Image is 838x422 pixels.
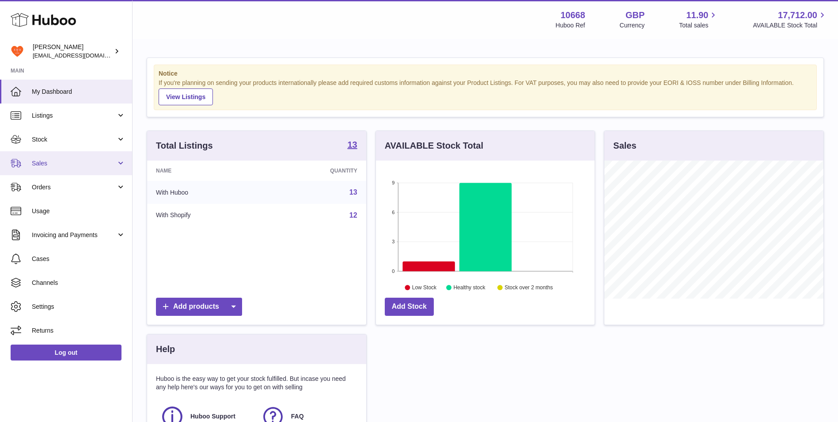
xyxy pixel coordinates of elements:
span: Listings [32,111,116,120]
h3: Total Listings [156,140,213,152]
span: 17,712.00 [778,9,817,21]
a: 11.90 Total sales [679,9,718,30]
td: With Huboo [147,181,265,204]
span: Sales [32,159,116,168]
text: 0 [392,269,394,274]
span: My Dashboard [32,88,125,96]
span: Usage [32,207,125,215]
a: 12 [349,211,357,219]
span: Orders [32,183,116,192]
h3: Sales [613,140,636,152]
a: 13 [347,140,357,151]
text: Low Stock [412,284,437,291]
a: View Listings [159,88,213,105]
strong: 13 [347,140,357,149]
a: Add products [156,298,242,316]
a: Add Stock [385,298,434,316]
h3: Help [156,343,175,355]
span: [EMAIL_ADDRESS][DOMAIN_NAME] [33,52,130,59]
div: If you're planning on sending your products internationally please add required customs informati... [159,79,812,105]
div: Currency [620,21,645,30]
a: Log out [11,345,121,361]
strong: 10668 [561,9,585,21]
th: Name [147,161,265,181]
div: [PERSON_NAME] [33,43,112,60]
a: 13 [349,188,357,196]
h3: AVAILABLE Stock Total [385,140,483,152]
text: Stock over 2 months [504,284,553,291]
span: Huboo Support [190,412,235,421]
a: 17,712.00 AVAILABLE Stock Total [753,9,827,30]
span: Invoicing and Payments [32,231,116,239]
img: internalAdmin-10668@internal.huboo.com [11,45,24,58]
span: Channels [32,279,125,287]
strong: GBP [626,9,645,21]
span: Stock [32,135,116,144]
th: Quantity [265,161,366,181]
text: 9 [392,180,394,185]
span: Returns [32,326,125,335]
div: Huboo Ref [556,21,585,30]
text: 6 [392,210,394,215]
span: Cases [32,255,125,263]
p: Huboo is the easy way to get your stock fulfilled. But incase you need any help here's our ways f... [156,375,357,391]
text: 3 [392,239,394,244]
span: Total sales [679,21,718,30]
strong: Notice [159,69,812,78]
span: Settings [32,303,125,311]
text: Healthy stock [453,284,485,291]
span: AVAILABLE Stock Total [753,21,827,30]
td: With Shopify [147,204,265,227]
span: 11.90 [686,9,708,21]
span: FAQ [291,412,304,421]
